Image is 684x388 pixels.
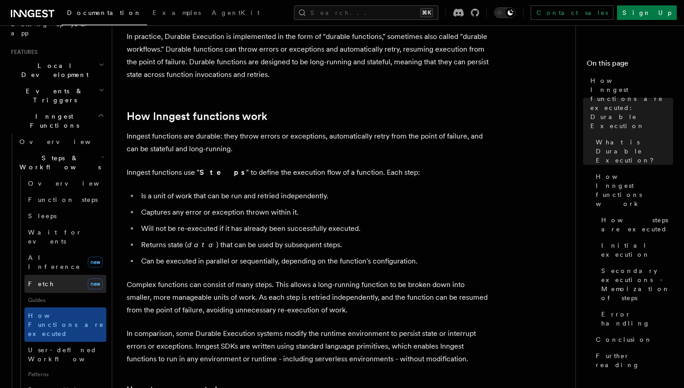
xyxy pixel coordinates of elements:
[598,263,673,306] a: Secondary executions - Memoization of steps
[596,351,673,369] span: Further reading
[24,224,106,249] a: Wait for events
[16,134,106,150] a: Overview
[7,86,99,105] span: Events & Triggers
[24,307,106,342] a: How Functions are executed
[24,342,106,367] a: User-defined Workflows
[28,229,82,245] span: Wait for events
[7,16,106,41] a: Setting up your app
[601,310,673,328] span: Error handling
[206,3,265,24] a: AgentKit
[19,138,113,145] span: Overview
[28,346,109,363] span: User-defined Workflows
[531,5,613,20] a: Contact sales
[16,153,101,172] span: Steps & Workflows
[596,172,673,208] span: How Inngest functions work
[67,9,142,16] span: Documentation
[598,212,673,237] a: How steps are executed
[24,208,106,224] a: Sleeps
[127,278,489,316] p: Complex functions can consist of many steps. This allows a long-running function to be broken dow...
[592,134,673,168] a: What is Durable Execution?
[598,306,673,331] a: Error handling
[24,175,106,192] a: Overview
[592,348,673,373] a: Further reading
[212,9,260,16] span: AgentKit
[28,254,81,270] span: AI Inference
[127,30,489,81] p: In practice, Durable Execution is implemented in the form of "durable functions," sometimes also ...
[7,83,106,108] button: Events & Triggers
[598,237,673,263] a: Initial execution
[28,312,104,337] span: How Functions are executed
[88,278,103,289] span: new
[138,206,489,219] li: Captures any error or exception thrown within it.
[587,72,673,134] a: How Inngest functions are executed: Durable Execution
[592,331,673,348] a: Conclusion
[494,7,516,18] button: Toggle dark mode
[138,222,489,235] li: Will not be re-executed if it has already been successfully executed.
[590,76,673,130] span: How Inngest functions are executed: Durable Execution
[127,327,489,365] p: In comparison, some Durable Execution systems modify the runtime environment to persist state or ...
[596,138,673,165] span: What is Durable Execution?
[127,130,489,155] p: Inngest functions are durable: they throw errors or exceptions, automatically retry from the poin...
[24,293,106,307] span: Guides
[28,280,54,287] span: Fetch
[16,150,106,175] button: Steps & Workflows
[294,5,438,20] button: Search...⌘K
[127,110,267,123] a: How Inngest functions work
[587,58,673,72] h4: On this page
[28,196,98,203] span: Function steps
[138,255,489,268] li: Can be executed in parallel or sequentially, depending on the function's configuration.
[601,266,673,302] span: Secondary executions - Memoization of steps
[601,216,673,234] span: How steps are executed
[138,190,489,202] li: Is a unit of work that can be run and retried independently.
[7,61,99,79] span: Local Development
[152,9,201,16] span: Examples
[617,5,677,20] a: Sign Up
[7,112,98,130] span: Inngest Functions
[7,57,106,83] button: Local Development
[28,212,57,220] span: Sleeps
[24,249,106,275] a: AI Inferencenew
[596,335,652,344] span: Conclusion
[28,180,121,187] span: Overview
[7,108,106,134] button: Inngest Functions
[24,192,106,208] a: Function steps
[199,168,246,177] strong: Steps
[187,240,216,249] em: data
[147,3,206,24] a: Examples
[138,239,489,251] li: Returns state ( ) that can be used by subsequent steps.
[7,48,38,56] span: Features
[88,257,103,268] span: new
[24,367,106,382] span: Patterns
[127,166,489,179] p: Inngest functions use " " to define the execution flow of a function. Each step:
[420,8,433,17] kbd: ⌘K
[24,275,106,293] a: Fetchnew
[592,168,673,212] a: How Inngest functions work
[62,3,147,25] a: Documentation
[601,241,673,259] span: Initial execution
